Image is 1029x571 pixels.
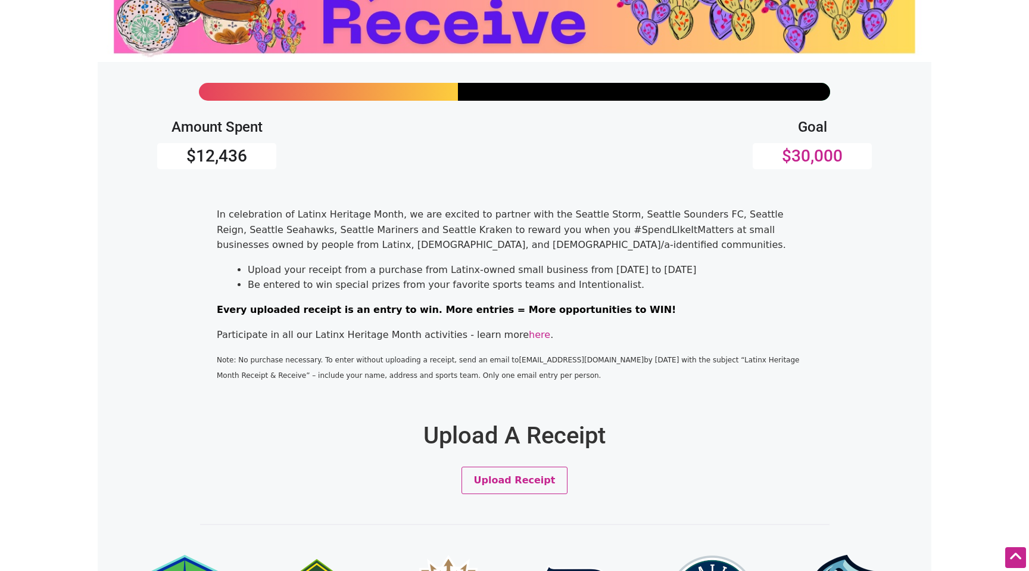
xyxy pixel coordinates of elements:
h4: Goal [753,119,872,136]
h1: Upload A Receipt [410,392,619,462]
span: Note: No purchase necessary. To enter without uploading a receipt, send an email to [EMAIL_ADDRES... [217,356,799,380]
p: Participate in all our Latinx Heritage Month activities - learn more . [217,327,812,343]
h4: Amount Spent [157,119,276,136]
span: Every uploaded receipt is an entry to win. More entries = More opportunities to WIN! [217,304,676,315]
a: here [529,329,550,340]
h3: $30,000 [753,146,872,166]
p: In celebration of Latinx Heritage Month, we are excited to partner with the Seattle Storm, Seattl... [217,207,812,253]
h3: $12,436 [157,146,276,166]
button: Upload Receipt [462,467,568,494]
li: Be entered to win special prizes from your favorite sports teams and Intentionalist. [248,277,812,293]
li: Upload your receipt from a purchase from Latinx-owned small business from [DATE] to [DATE] [248,262,812,278]
div: Scroll Back to Top [1005,547,1026,568]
